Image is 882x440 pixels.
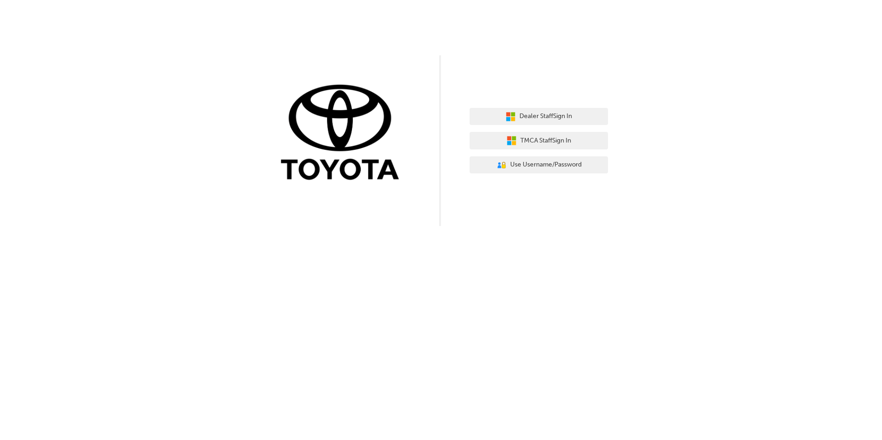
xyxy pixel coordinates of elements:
[510,160,582,170] span: Use Username/Password
[520,136,571,146] span: TMCA Staff Sign In
[470,132,608,149] button: TMCA StaffSign In
[470,108,608,125] button: Dealer StaffSign In
[274,83,412,184] img: Trak
[470,156,608,174] button: Use Username/Password
[519,111,572,122] span: Dealer Staff Sign In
